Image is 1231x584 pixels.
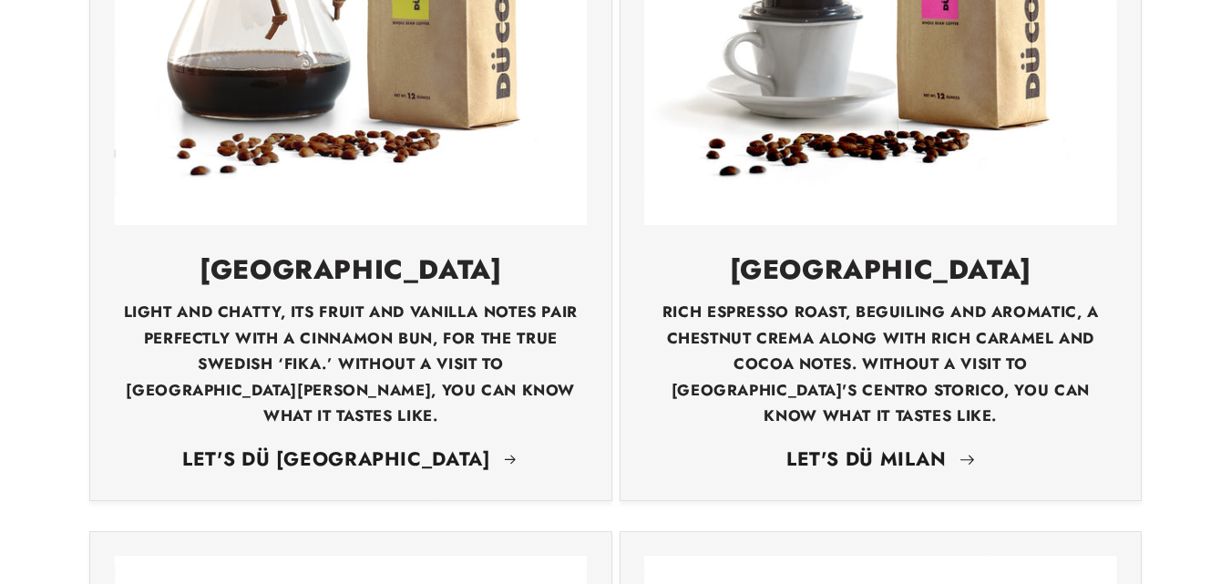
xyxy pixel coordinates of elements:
[644,250,1117,290] h3: [GEOGRAPHIC_DATA]
[786,444,975,476] a: LET'S DÜ MILAN
[114,250,587,290] h3: [GEOGRAPHIC_DATA]
[644,299,1117,429] p: RICH ESPRESSO ROAST, BEGUILING AND AROMATIC, A CHESTNUT CREMA ALONG WITH RICH CARAMEL AND COCOA N...
[114,299,587,429] p: LIGHT AND CHATTY, ITS FRUIT AND VANILLA NOTES PAIR PERFECTLY WITH A CINNAMON BUN, FOR THE TRUE SW...
[182,444,518,476] a: LET'S DÜ [GEOGRAPHIC_DATA]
